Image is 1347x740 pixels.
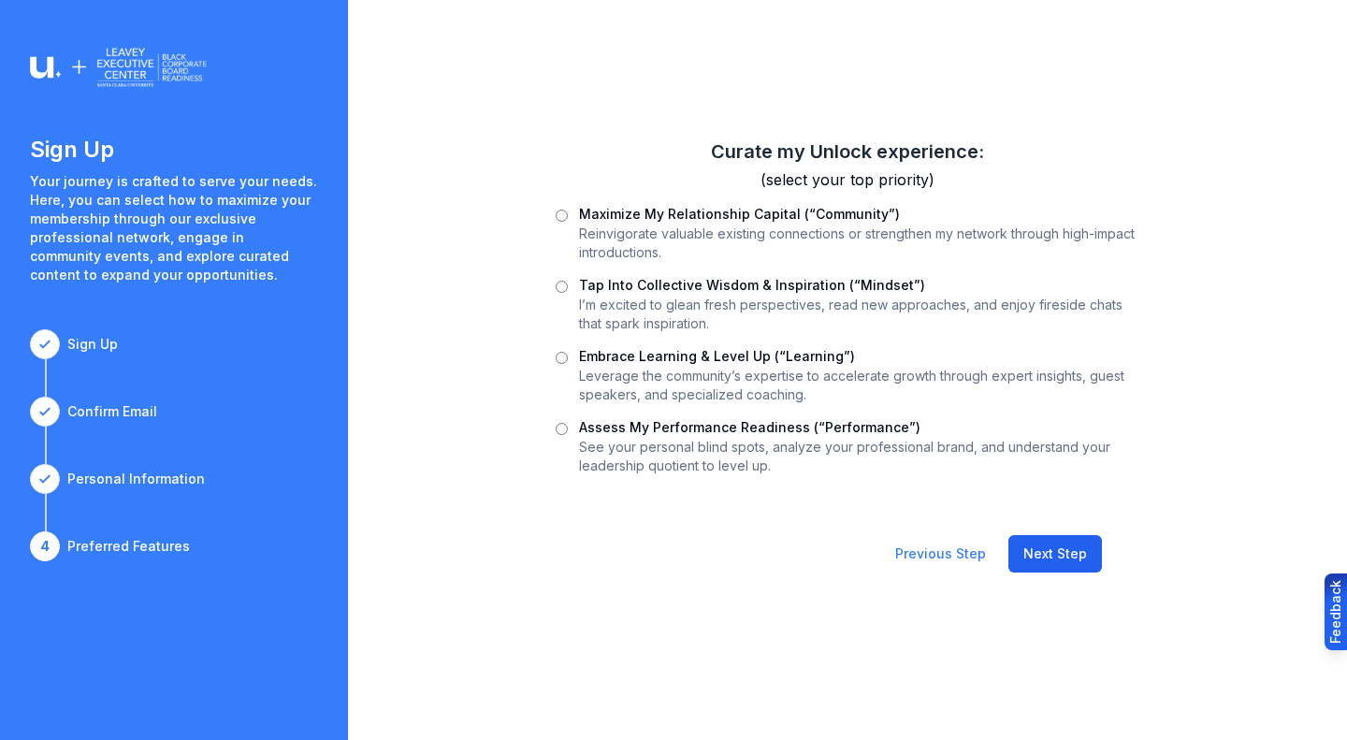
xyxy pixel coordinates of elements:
button: Previous Step [880,535,1001,573]
button: Next Step [1008,535,1102,573]
p: Reinvigorate valuable existing connections or strengthen my network through high-impact introduct... [579,225,1139,262]
div: Sign Up [67,335,118,354]
button: Provide feedback [1325,573,1347,650]
h3: (select your top priority) [556,168,1139,191]
label: Embrace Learning & Level Up (“Learning”) [579,348,855,364]
p: Leverage the community’s expertise to accelerate growth through expert insights, guest speakers, ... [579,367,1139,404]
div: 4 [30,531,60,561]
div: Personal Information [67,470,205,488]
label: Tap Into Collective Wisdom & Inspiration (“Mindset”) [579,277,925,293]
label: Assess My Performance Readiness (“Performance”) [579,419,920,435]
h2: Curate my Unlock experience: [556,138,1139,165]
div: Preferred Features [67,537,190,556]
label: Maximize My Relationship Capital (“Community”) [579,206,900,222]
h1: Sign Up [30,135,318,165]
p: See your personal blind spots, analyze your professional brand, and understand your leadership qu... [579,438,1139,475]
div: Feedback [1326,580,1345,644]
div: Confirm Email [67,402,157,421]
img: Logo [30,45,207,90]
p: Your journey is crafted to serve your needs. Here, you can select how to maximize your membership... [30,172,318,284]
p: I’m excited to glean fresh perspectives, read new approaches, and enjoy fireside chats that spark... [579,296,1139,333]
